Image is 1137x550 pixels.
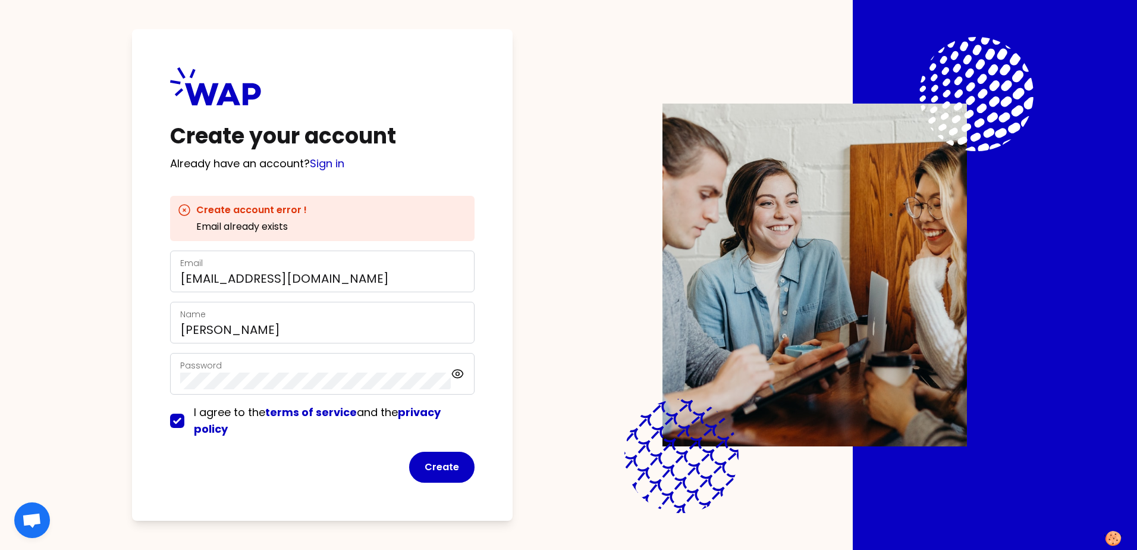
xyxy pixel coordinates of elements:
[180,360,222,371] label: Password
[194,405,441,436] span: I agree to the and the
[170,155,475,172] p: Already have an account?
[265,405,357,420] a: terms of service
[662,104,967,446] img: Description
[180,308,206,320] label: Name
[196,220,307,234] p: Email already exists
[170,124,475,148] h1: Create your account
[196,203,307,217] h3: Create account error !
[310,156,344,171] a: Sign in
[409,452,475,483] button: Create
[14,502,50,538] div: Ouvrir le chat
[180,257,203,269] label: Email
